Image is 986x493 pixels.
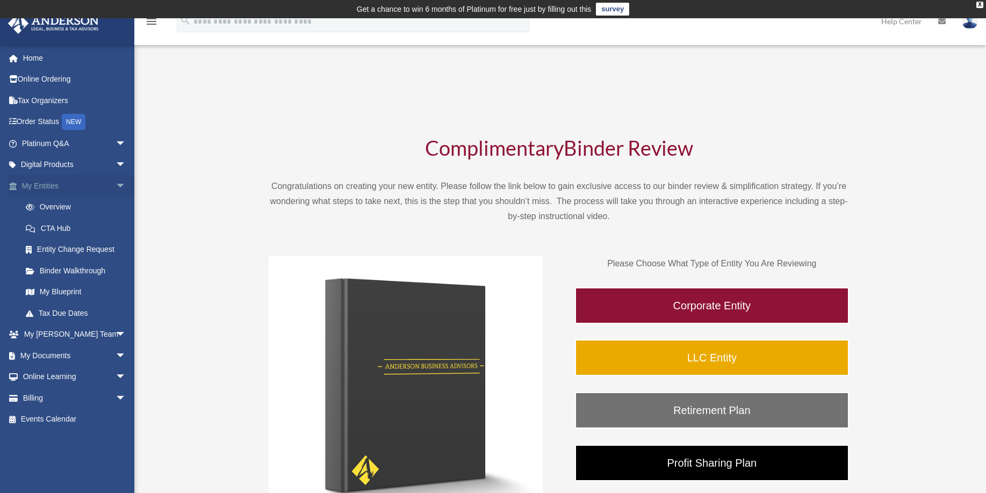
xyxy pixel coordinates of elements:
[116,175,137,197] span: arrow_drop_down
[564,135,693,160] span: Binder Review
[575,339,849,376] a: LLC Entity
[8,69,142,90] a: Online Ordering
[145,19,158,28] a: menu
[8,111,142,133] a: Order StatusNEW
[8,366,142,388] a: Online Learningarrow_drop_down
[15,281,142,303] a: My Blueprint
[179,15,191,26] i: search
[8,133,142,154] a: Platinum Q&Aarrow_drop_down
[575,445,849,481] a: Profit Sharing Plan
[8,175,142,197] a: My Entitiesarrow_drop_down
[8,90,142,111] a: Tax Organizers
[116,133,137,155] span: arrow_drop_down
[575,287,849,324] a: Corporate Entity
[8,387,142,409] a: Billingarrow_drop_down
[8,154,142,176] a: Digital Productsarrow_drop_down
[15,239,142,260] a: Entity Change Request
[8,345,142,366] a: My Documentsarrow_drop_down
[15,260,137,281] a: Binder Walkthrough
[8,409,142,430] a: Events Calendar
[425,135,564,160] span: Complimentary
[15,302,142,324] a: Tax Due Dates
[15,197,142,218] a: Overview
[269,179,849,224] p: Congratulations on creating your new entity. Please follow the link below to gain exclusive acces...
[8,47,142,69] a: Home
[962,13,978,29] img: User Pic
[62,114,85,130] div: NEW
[976,2,983,8] div: close
[15,218,142,239] a: CTA Hub
[575,392,849,429] a: Retirement Plan
[596,3,629,16] a: survey
[8,324,142,345] a: My [PERSON_NAME] Teamarrow_drop_down
[145,15,158,28] i: menu
[116,387,137,409] span: arrow_drop_down
[357,3,592,16] div: Get a chance to win 6 months of Platinum for free just by filling out this
[116,345,137,367] span: arrow_drop_down
[116,366,137,388] span: arrow_drop_down
[575,256,849,271] p: Please Choose What Type of Entity You Are Reviewing
[116,324,137,346] span: arrow_drop_down
[116,154,137,176] span: arrow_drop_down
[5,13,102,34] img: Anderson Advisors Platinum Portal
